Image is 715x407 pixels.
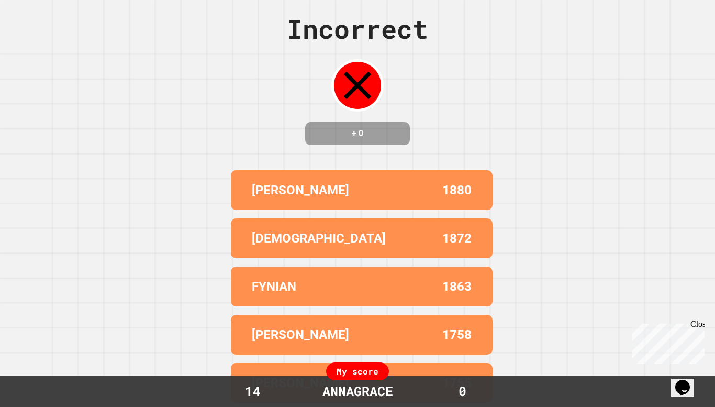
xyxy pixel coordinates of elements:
[252,277,296,296] p: FYNIAN
[442,277,472,296] p: 1863
[214,381,292,401] div: 14
[252,229,386,248] p: [DEMOGRAPHIC_DATA]
[312,381,404,401] div: ANNAGRACE
[442,181,472,200] p: 1880
[4,4,72,67] div: Chat with us now!Close
[442,325,472,344] p: 1758
[326,362,389,380] div: My score
[287,9,428,49] div: Incorrect
[423,381,501,401] div: 0
[252,373,349,392] p: [PERSON_NAME]
[252,325,349,344] p: [PERSON_NAME]
[442,373,472,392] p: 1755
[628,320,705,364] iframe: chat widget
[442,229,472,248] p: 1872
[671,365,705,397] iframe: chat widget
[252,181,349,200] p: [PERSON_NAME]
[316,127,399,140] h4: + 0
